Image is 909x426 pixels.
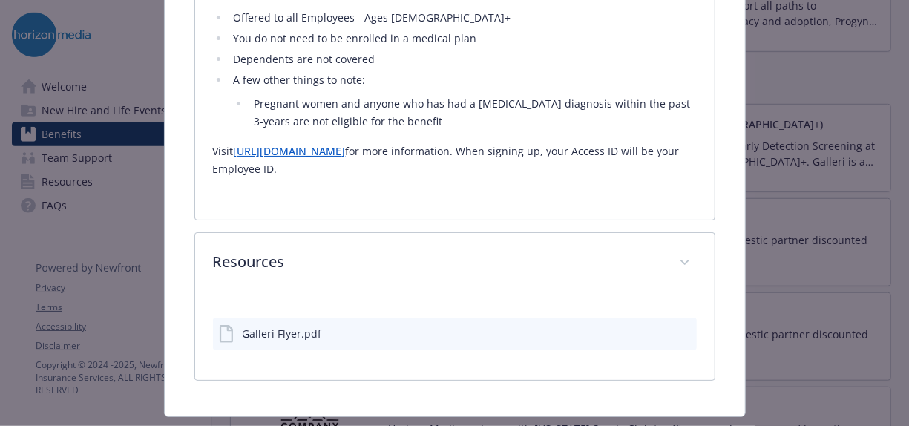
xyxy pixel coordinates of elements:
button: preview file [677,326,691,341]
li: You do not need to be enrolled in a medical plan [229,30,697,47]
li: Pregnant women and anyone who has had a [MEDICAL_DATA] diagnosis within the past 3-years are not ... [249,95,696,131]
div: Galleri Flyer.pdf [243,326,322,341]
p: Resources [213,251,661,273]
li: Dependents are not covered [229,50,697,68]
li: Offered to all Employees - Ages [DEMOGRAPHIC_DATA]+ [229,9,697,27]
div: Resources [195,294,715,380]
a: [URL][DOMAIN_NAME] [234,144,346,158]
div: Resources [195,233,715,294]
p: Visit for more information. When signing up, your Access ID will be your Employee ID. [213,142,697,178]
li: A few other things to note: [229,71,697,131]
button: download file [654,326,666,341]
